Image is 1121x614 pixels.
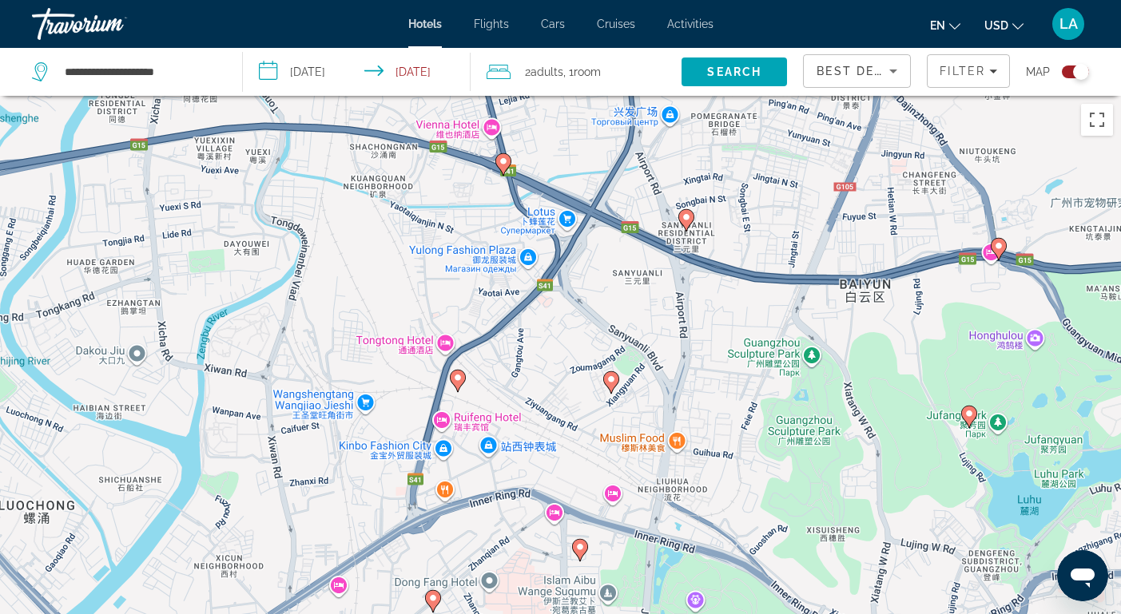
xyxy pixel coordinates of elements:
[597,18,635,30] a: Cruises
[563,61,601,83] span: , 1
[474,18,509,30] a: Flights
[525,61,563,83] span: 2
[63,60,218,84] input: Search hotel destination
[1047,7,1089,41] button: User Menu
[1059,16,1078,32] span: LA
[471,48,682,96] button: Travelers: 2 adults, 0 children
[408,18,442,30] a: Hotels
[707,65,761,78] span: Search
[940,65,985,77] span: Filter
[817,65,900,77] span: Best Deals
[32,3,192,45] a: Travorium
[1081,104,1113,136] button: Включить полноэкранный режим
[667,18,714,30] a: Activities
[1050,65,1089,79] button: Toggle map
[930,19,945,32] span: en
[682,57,787,86] button: Search
[984,19,1008,32] span: USD
[574,65,601,78] span: Room
[984,14,1024,37] button: Change currency
[1026,61,1050,83] span: Map
[1057,550,1108,601] iframe: Кнопка запуска окна обмена сообщениями
[927,54,1010,88] button: Filters
[531,65,563,78] span: Adults
[817,61,897,81] mat-select: Sort by
[541,18,565,30] a: Cars
[243,48,470,96] button: Select check in and out date
[930,14,960,37] button: Change language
